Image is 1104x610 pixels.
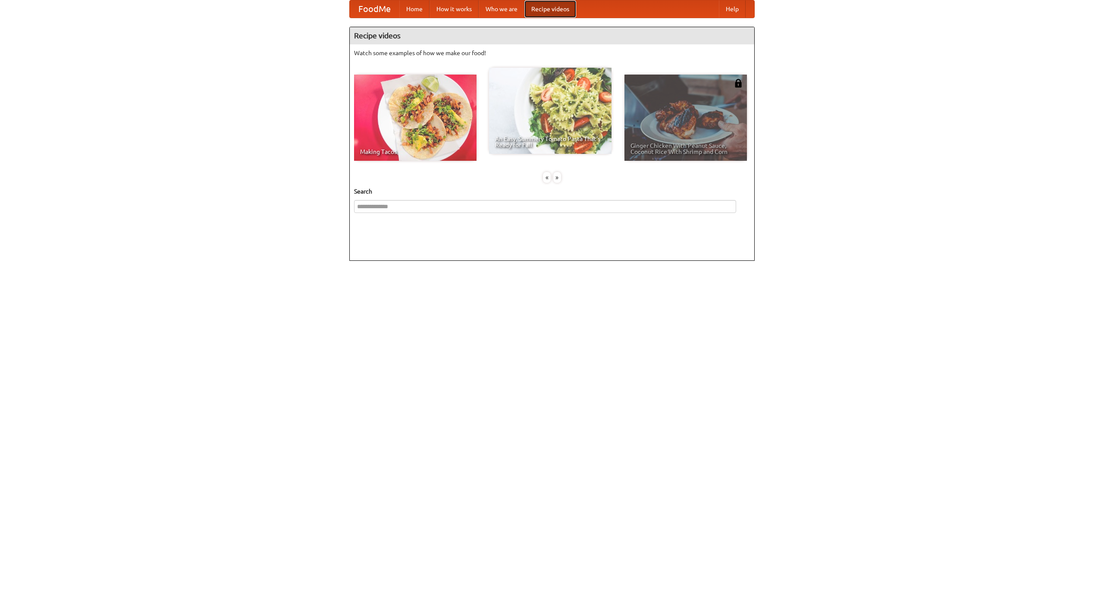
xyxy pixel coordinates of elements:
h5: Search [354,187,750,196]
span: Making Tacos [360,149,470,155]
a: Recipe videos [524,0,576,18]
a: Help [719,0,746,18]
img: 483408.png [734,79,743,88]
h4: Recipe videos [350,27,754,44]
a: Who we are [479,0,524,18]
p: Watch some examples of how we make our food! [354,49,750,57]
a: Home [399,0,430,18]
a: How it works [430,0,479,18]
div: « [543,172,551,183]
span: An Easy, Summery Tomato Pasta That's Ready for Fall [495,136,605,148]
a: An Easy, Summery Tomato Pasta That's Ready for Fall [489,68,612,154]
a: FoodMe [350,0,399,18]
a: Making Tacos [354,75,477,161]
div: » [553,172,561,183]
